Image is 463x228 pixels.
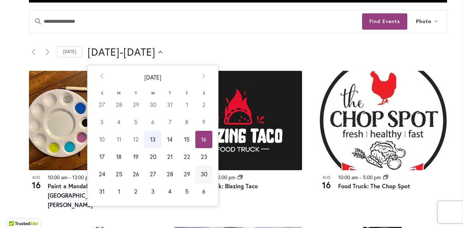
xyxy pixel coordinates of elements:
td: 31 [161,96,178,113]
td: 14 [161,131,178,148]
span: [DATE] [123,45,156,59]
th: S [195,89,212,96]
span: - [120,45,123,59]
th: M [110,89,127,96]
td: 27 [144,165,161,183]
span: Aug [29,175,43,181]
a: Previous Events [29,48,38,56]
th: S [93,89,110,96]
td: 5 [127,113,144,131]
td: 2 [127,183,144,200]
span: [DATE] [88,45,120,59]
button: Find Events [362,13,407,30]
th: [DATE] [110,65,195,89]
td: 4 [161,183,178,200]
span: 16 [29,179,43,191]
iframe: Launch Accessibility Center [5,202,26,223]
td: 19 [127,148,144,165]
span: - [360,174,361,181]
td: 4 [110,113,127,131]
input: Enter Keyword. Search for events by Keyword. [29,10,362,33]
time: 12:00 pm [72,174,92,181]
a: Next Events [43,48,52,56]
td: 8 [178,113,195,131]
a: Paint a Mandala at [GEOGRAPHIC_DATA] with [PERSON_NAME] [48,182,118,208]
td: 23 [195,148,212,165]
td: 16 [195,131,212,148]
time: 10:00 am [48,174,68,181]
td: 1 [110,183,127,200]
td: 17 [93,148,110,165]
th: F [178,89,195,96]
button: Click to toggle datepicker [88,45,162,59]
td: 30 [195,165,212,183]
time: 10:00 am [338,174,358,181]
td: 3 [144,183,161,200]
time: 5:00 pm [217,174,235,181]
td: 29 [127,96,144,113]
td: 6 [195,183,212,200]
td: 28 [110,96,127,113]
td: 7 [161,113,178,131]
td: 21 [161,148,178,165]
td: 28 [161,165,178,183]
td: 20 [144,148,161,165]
span: 16 [319,179,334,191]
td: 25 [110,165,127,183]
span: Photo [416,17,432,26]
td: 31 [93,183,110,200]
td: 13 [144,131,161,148]
td: 24 [93,165,110,183]
td: 5 [178,183,195,200]
td: 15 [178,131,195,148]
img: Blazing Taco Food Truck [174,71,302,170]
td: 22 [178,148,195,165]
td: 29 [178,165,195,183]
a: Food Truck: Blazing Taco [193,182,258,190]
a: Food Truck: The Chop Spot [338,182,410,190]
a: Click to select today's date [57,46,82,57]
td: 30 [144,96,161,113]
time: 5:00 pm [363,174,381,181]
td: 11 [110,131,127,148]
span: - [69,174,71,181]
td: 18 [110,148,127,165]
td: 27 [93,96,110,113]
img: ba3d5356ef0f62127198c2f819fd5a4f [29,71,157,170]
th: T [161,89,178,96]
th: T [127,89,144,96]
td: 26 [127,165,144,183]
td: 1 [178,96,195,113]
img: THE CHOP SPOT PDX – Food Truck [319,71,447,170]
td: 6 [144,113,161,131]
span: Aug [319,175,334,181]
td: 3 [93,113,110,131]
td: 2 [195,96,212,113]
td: 12 [127,131,144,148]
button: Photo [407,10,447,33]
td: 9 [195,113,212,131]
td: 10 [93,131,110,148]
th: W [144,89,161,96]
